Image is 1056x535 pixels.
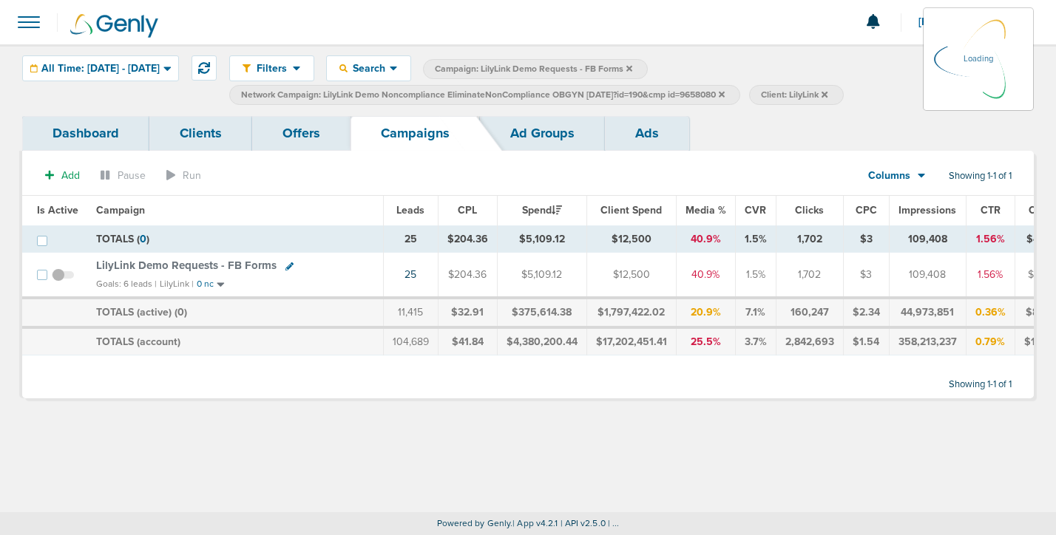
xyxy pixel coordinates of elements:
[96,279,157,290] small: Goals: 6 leads |
[383,327,438,355] td: 104,689
[949,378,1012,391] span: Showing 1-1 of 1
[458,204,477,217] span: CPL
[480,116,605,151] a: Ad Groups
[41,64,160,74] span: All Time: [DATE] - [DATE]
[686,204,726,217] span: Media %
[177,306,184,318] span: 0
[348,62,390,75] span: Search
[761,89,827,101] span: Client: LilyLink
[795,204,824,217] span: Clicks
[140,233,146,245] span: 0
[561,518,606,528] span: | API v2.5.0
[61,169,80,182] span: Add
[241,89,725,101] span: Network Campaign: LilyLink Demo Noncompliance EliminateNonCompliance OBGYN [DATE]?id=190&cmp id=9...
[605,116,689,151] a: Ads
[160,279,194,289] small: LilyLink |
[735,225,776,253] td: 1.5%
[405,268,416,281] a: 25
[843,253,889,298] td: $3
[70,14,158,38] img: Genly
[608,518,620,528] span: | ...
[676,327,735,355] td: 25.5%
[966,253,1015,298] td: 1.56%
[735,298,776,327] td: 7.1%
[889,225,966,253] td: 109,408
[435,63,632,75] span: Campaign: LilyLink Demo Requests - FB Forms
[438,253,497,298] td: $204.36
[512,518,558,528] span: | App v4.2.1
[966,225,1015,253] td: 1.56%
[889,327,966,355] td: 358,213,237
[87,327,383,355] td: TOTALS (account)
[586,298,676,327] td: $1,797,422.02
[497,327,586,355] td: $4,380,200.44
[843,225,889,253] td: $3
[252,116,351,151] a: Offers
[898,204,956,217] span: Impressions
[981,204,1001,217] span: CTR
[396,204,424,217] span: Leads
[383,298,438,327] td: 11,415
[383,225,438,253] td: 25
[497,298,586,327] td: $375,614.38
[676,298,735,327] td: 20.9%
[1029,204,1052,217] span: CPM
[96,259,277,272] span: LilyLink Demo Requests - FB Forms
[676,253,735,298] td: 40.9%
[438,298,497,327] td: $32.91
[438,225,497,253] td: $204.36
[745,204,766,217] span: CVR
[87,225,383,253] td: TOTALS ( )
[351,116,480,151] a: Campaigns
[776,225,843,253] td: 1,702
[843,327,889,355] td: $1.54
[87,298,383,327] td: TOTALS (active) ( )
[197,279,214,290] small: 0 nc
[586,253,676,298] td: $12,500
[37,204,78,217] span: Is Active
[522,204,562,217] span: Spend
[918,17,1011,27] span: [PERSON_NAME]
[776,298,843,327] td: 160,247
[586,225,676,253] td: $12,500
[966,327,1015,355] td: 0.79%
[600,204,662,217] span: Client Spend
[96,204,145,217] span: Campaign
[843,298,889,327] td: $2.34
[776,253,843,298] td: 1,702
[949,170,1012,183] span: Showing 1-1 of 1
[735,327,776,355] td: 3.7%
[856,204,877,217] span: CPC
[586,327,676,355] td: $17,202,451.41
[149,116,252,151] a: Clients
[37,165,88,186] button: Add
[438,327,497,355] td: $41.84
[676,225,735,253] td: 40.9%
[966,298,1015,327] td: 0.36%
[497,253,586,298] td: $5,109.12
[497,225,586,253] td: $5,109.12
[889,253,966,298] td: 109,408
[251,62,293,75] span: Filters
[889,298,966,327] td: 44,973,851
[776,327,843,355] td: 2,842,693
[22,116,149,151] a: Dashboard
[735,253,776,298] td: 1.5%
[868,168,910,183] span: Columns
[964,50,993,68] p: Loading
